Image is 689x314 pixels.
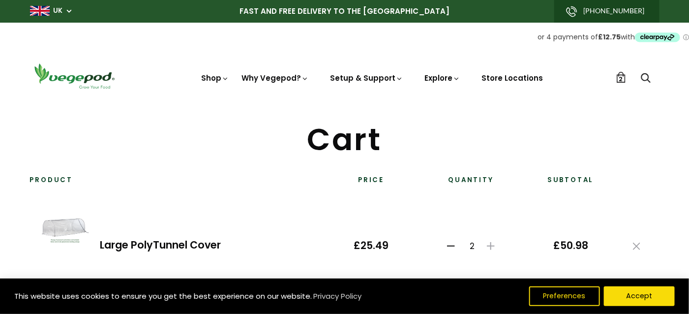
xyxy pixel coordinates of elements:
[242,73,309,83] a: Why Vegepod?
[30,62,119,90] img: Vegepod
[30,125,659,155] h1: Cart
[529,286,600,306] button: Preferences
[42,219,89,243] img: Large PolyTunnel Cover
[482,73,543,83] a: Store Locations
[414,175,528,192] th: Quantity
[54,6,63,16] a: UK
[30,175,329,192] th: Product
[619,74,623,84] span: 2
[202,73,229,83] a: Shop
[14,291,312,301] span: This website uses cookies to ensure you get the best experience on our website.
[100,238,221,252] a: Large PolyTunnel Cover
[539,240,602,252] span: £50.98
[425,73,460,83] a: Explore
[528,175,614,192] th: Subtotal
[616,72,627,83] a: 2
[604,286,675,306] button: Accept
[328,175,414,192] th: Price
[460,241,484,251] span: 2
[340,240,402,252] span: £25.49
[330,73,403,83] a: Setup & Support
[641,73,651,84] a: Search
[30,6,50,16] img: gb_large.png
[312,287,363,305] a: Privacy Policy (opens in a new tab)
